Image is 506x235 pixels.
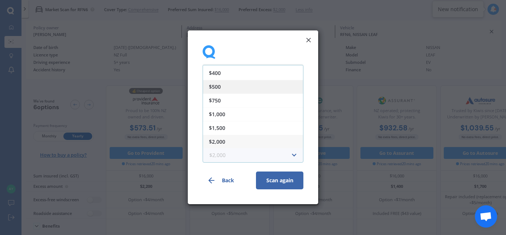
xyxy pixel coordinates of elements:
button: Scan again [256,172,303,190]
span: $1,500 [209,125,225,131]
button: Back [203,172,250,190]
span: $500 [209,84,221,89]
span: $1,000 [209,112,225,117]
span: $750 [209,98,221,103]
div: Open chat [475,205,497,228]
span: $2,000 [209,139,225,144]
span: $400 [209,71,221,76]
